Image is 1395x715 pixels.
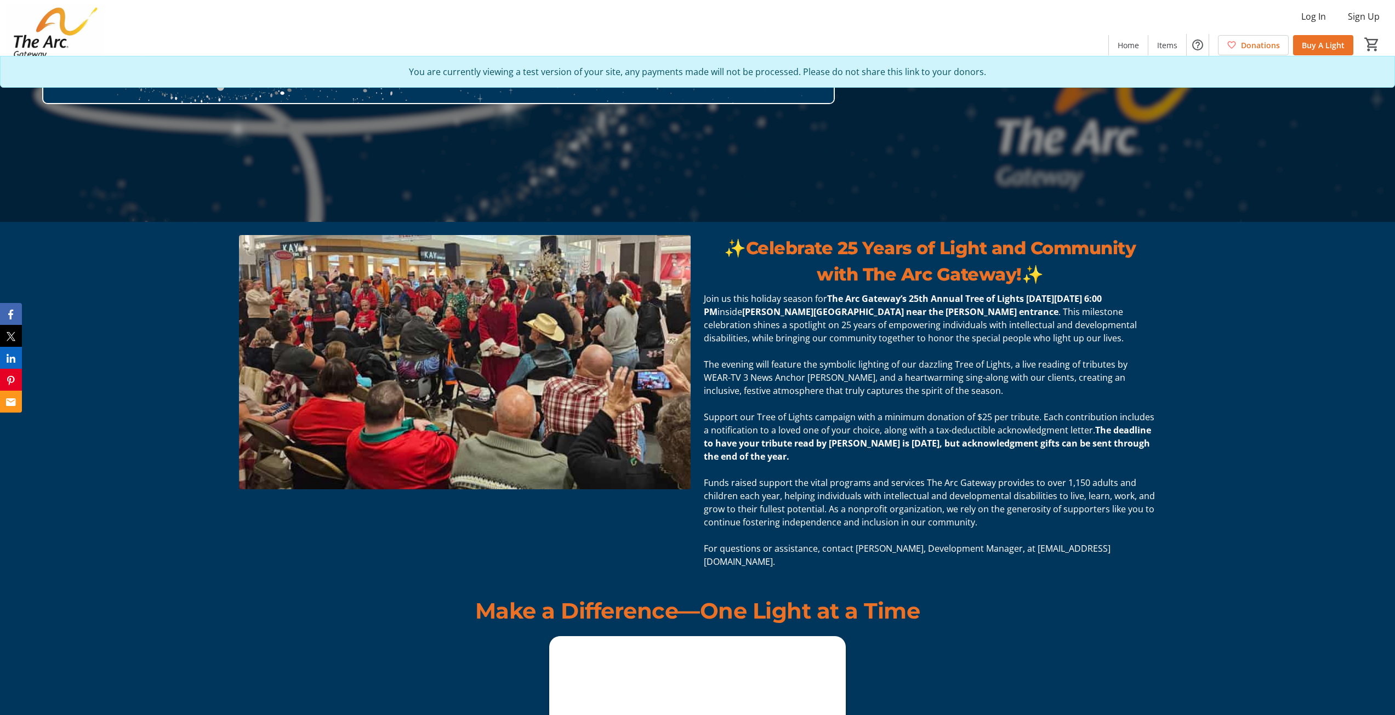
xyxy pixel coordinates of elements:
[1339,8,1388,25] button: Sign Up
[742,306,1058,318] strong: [PERSON_NAME][GEOGRAPHIC_DATA] near the [PERSON_NAME] entrance
[1301,10,1326,23] span: Log In
[1148,35,1186,55] a: Items
[1118,39,1139,51] span: Home
[7,4,104,59] img: The Arc Gateway 's Logo
[1109,35,1148,55] a: Home
[704,306,1137,344] span: . This milestone celebration shines a spotlight on 25 years of empowering individuals with intell...
[704,293,1102,318] strong: The Arc Gateway’s 25th Annual Tree of Lights [DATE][DATE] 6:00 PM
[1218,35,1289,55] a: Donations
[718,306,742,318] span: inside
[704,293,827,305] span: Join us this holiday season for
[704,235,1155,288] p: ✨ ✨
[1157,39,1177,51] span: Items
[239,594,1156,627] p: Make a Difference—One Light at a Time
[1302,39,1345,51] span: Buy A Light
[1293,35,1353,55] a: Buy A Light
[1348,10,1380,23] span: Sign Up
[704,411,1154,436] span: Support our Tree of Lights campaign with a minimum donation of $25 per tribute. Each contribution...
[704,424,1151,462] strong: The deadline to have your tribute read by [PERSON_NAME] is [DATE], but acknowledgment gifts can b...
[746,237,1136,285] strong: Celebrate 25 Years of Light and Community with The Arc Gateway!
[1241,39,1280,51] span: Donations
[704,477,1155,528] span: Funds raised support the vital programs and services The Arc Gateway provides to over 1,150 adult...
[1292,8,1335,25] button: Log In
[239,235,691,489] img: undefined
[1362,35,1382,54] button: Cart
[704,542,1111,568] span: For questions or assistance, contact [PERSON_NAME], Development Manager, at [EMAIL_ADDRESS][DOMAI...
[1187,34,1209,56] button: Help
[704,358,1128,397] span: The evening will feature the symbolic lighting of our dazzling Tree of Lights, a live reading of ...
